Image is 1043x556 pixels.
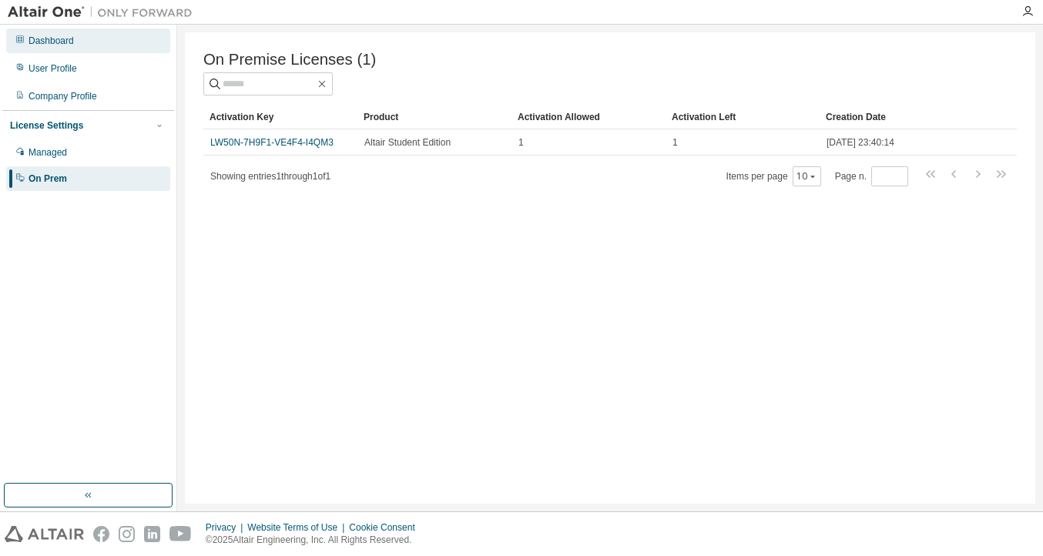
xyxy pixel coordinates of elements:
[29,146,67,159] div: Managed
[29,35,74,47] div: Dashboard
[93,526,109,542] img: facebook.svg
[247,521,349,534] div: Website Terms of Use
[169,526,192,542] img: youtube.svg
[835,166,908,186] span: Page n.
[119,526,135,542] img: instagram.svg
[29,172,67,185] div: On Prem
[210,171,330,182] span: Showing entries 1 through 1 of 1
[726,166,821,186] span: Items per page
[29,90,97,102] div: Company Profile
[210,137,334,148] a: LW50N-7H9F1-VE4F4-I4QM3
[797,170,817,183] button: 10
[672,105,813,129] div: Activation Left
[518,105,659,129] div: Activation Allowed
[5,526,84,542] img: altair_logo.svg
[144,526,160,542] img: linkedin.svg
[203,51,376,69] span: On Premise Licenses (1)
[518,136,524,149] span: 1
[206,521,247,534] div: Privacy
[364,136,451,149] span: Altair Student Edition
[29,62,77,75] div: User Profile
[364,105,505,129] div: Product
[8,5,200,20] img: Altair One
[206,534,424,547] p: © 2025 Altair Engineering, Inc. All Rights Reserved.
[10,119,83,132] div: License Settings
[349,521,424,534] div: Cookie Consent
[210,105,351,129] div: Activation Key
[672,136,678,149] span: 1
[826,105,949,129] div: Creation Date
[827,136,894,149] span: [DATE] 23:40:14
